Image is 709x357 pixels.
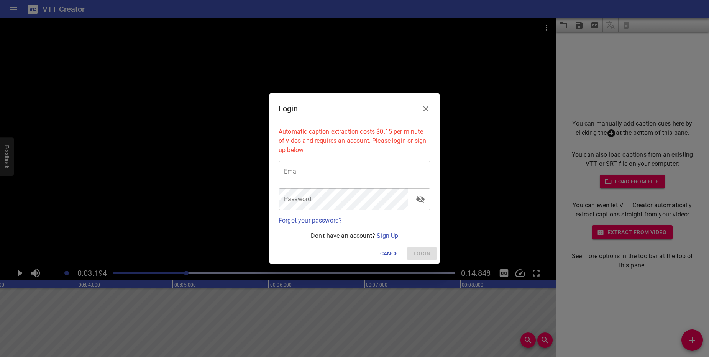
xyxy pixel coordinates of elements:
[377,247,404,261] button: Cancel
[279,231,430,241] p: Don't have an account?
[279,217,342,224] a: Forgot your password?
[417,100,435,118] button: Close
[279,103,298,115] h6: Login
[380,249,401,259] span: Cancel
[279,127,430,155] p: Automatic caption extraction costs $0.15 per minute of video and requires an account. Please logi...
[411,190,430,208] button: toggle password visibility
[407,247,437,261] span: Please enter your email and password above.
[377,232,398,239] a: Sign Up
